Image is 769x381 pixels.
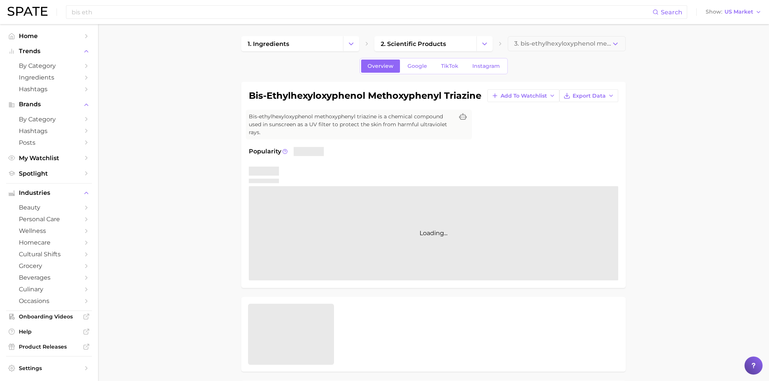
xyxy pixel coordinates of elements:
[6,46,92,57] button: Trends
[19,365,79,372] span: Settings
[6,187,92,199] button: Industries
[6,152,92,164] a: My Watchlist
[361,60,400,73] a: Overview
[704,7,763,17] button: ShowUS Market
[6,99,92,110] button: Brands
[249,186,618,280] div: Loading...
[487,89,559,102] button: Add to Watchlist
[19,48,79,55] span: Trends
[343,36,359,51] button: Change Category
[19,139,79,146] span: Posts
[19,86,79,93] span: Hashtags
[725,10,753,14] span: US Market
[368,63,394,69] span: Overview
[472,63,500,69] span: Instagram
[6,125,92,137] a: Hashtags
[441,63,458,69] span: TikTok
[6,72,92,83] a: Ingredients
[249,147,281,156] span: Popularity
[476,36,493,51] button: Change Category
[19,328,79,335] span: Help
[19,251,79,258] span: cultural shifts
[19,343,79,350] span: Product Releases
[6,202,92,213] a: beauty
[19,101,79,108] span: Brands
[19,74,79,81] span: Ingredients
[249,91,481,100] h1: bis-ethylhexyloxyphenol methoxyphenyl triazine
[19,313,79,320] span: Onboarding Videos
[6,237,92,248] a: homecare
[501,93,547,99] span: Add to Watchlist
[6,311,92,322] a: Onboarding Videos
[6,225,92,237] a: wellness
[19,262,79,269] span: grocery
[407,63,427,69] span: Google
[6,83,92,95] a: Hashtags
[6,363,92,374] a: Settings
[248,40,289,47] span: 1. ingredients
[508,36,626,51] button: 3. bis-ethylhexyloxyphenol methoxyphenyl triazine
[374,36,476,51] a: 2. scientific products
[19,274,79,281] span: beverages
[19,227,79,234] span: wellness
[19,116,79,123] span: by Category
[19,204,79,211] span: beauty
[466,60,506,73] a: Instagram
[6,272,92,283] a: beverages
[19,170,79,177] span: Spotlight
[6,341,92,352] a: Product Releases
[19,239,79,246] span: homecare
[6,137,92,148] a: Posts
[249,113,454,136] span: Bis-ethylhexyloxyphenol methoxyphenyl triazine is a chemical compound used in sunscreen as a UV f...
[559,89,618,102] button: Export Data
[401,60,434,73] a: Google
[19,286,79,293] span: culinary
[6,248,92,260] a: cultural shifts
[6,113,92,125] a: by Category
[19,216,79,223] span: personal care
[6,295,92,307] a: occasions
[6,260,92,272] a: grocery
[71,6,653,18] input: Search here for a brand, industry, or ingredient
[241,36,343,51] a: 1. ingredients
[6,283,92,295] a: culinary
[6,60,92,72] a: by Category
[6,326,92,337] a: Help
[6,30,92,42] a: Home
[6,168,92,179] a: Spotlight
[8,7,47,16] img: SPATE
[19,190,79,196] span: Industries
[706,10,722,14] span: Show
[19,127,79,135] span: Hashtags
[381,40,446,47] span: 2. scientific products
[19,297,79,304] span: occasions
[19,155,79,162] span: My Watchlist
[6,213,92,225] a: personal care
[514,40,611,47] span: 3. bis-ethylhexyloxyphenol methoxyphenyl triazine
[435,60,465,73] a: TikTok
[661,9,682,16] span: Search
[19,32,79,40] span: Home
[19,62,79,69] span: by Category
[573,93,606,99] span: Export Data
